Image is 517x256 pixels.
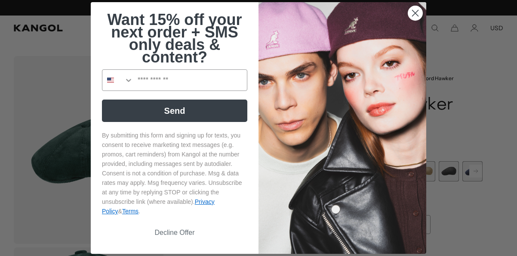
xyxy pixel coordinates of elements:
[122,208,138,215] a: Terms
[107,11,242,66] span: Want 15% off your next order + SMS only deals & content?
[107,77,114,84] img: United States
[102,225,247,241] button: Decline Offer
[102,100,247,122] button: Send
[102,70,133,91] button: Search Countries
[408,6,423,21] button: Close dialog
[258,2,426,254] img: 4fd34567-b031-494e-b820-426212470989.jpeg
[133,70,247,91] input: Phone Number
[102,131,247,216] p: By submitting this form and signing up for texts, you consent to receive marketing text messages ...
